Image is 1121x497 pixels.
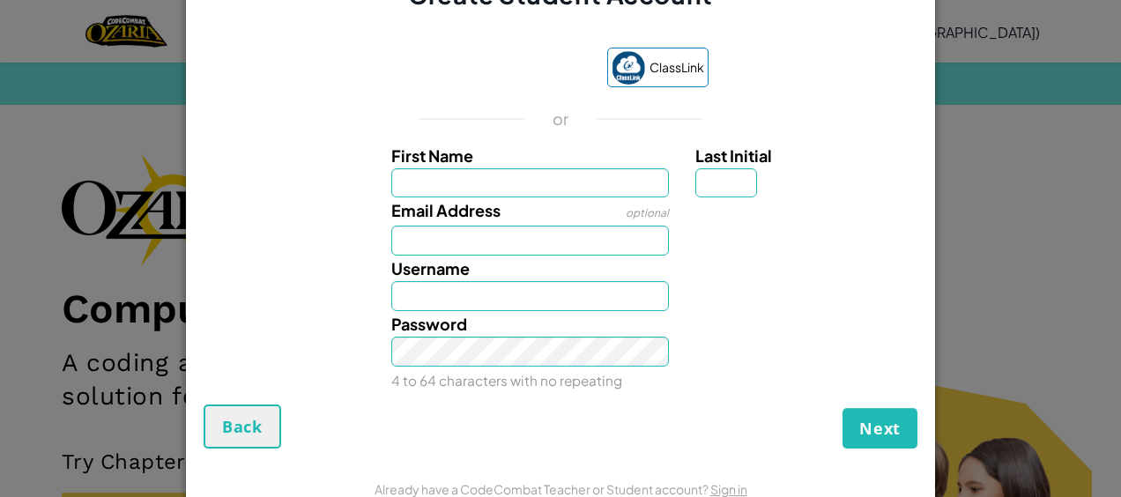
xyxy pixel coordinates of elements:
[375,481,710,497] span: Already have a CodeCombat Teacher or Student account?
[710,481,747,497] a: Sign in
[405,49,598,88] iframe: Sign in with Google Button
[859,418,901,439] span: Next
[612,51,645,85] img: classlink-logo-small.png
[759,18,1103,179] iframe: Sign in with Google Dialog
[695,145,772,166] span: Last Initial
[843,408,917,449] button: Next
[391,200,501,220] span: Email Address
[391,372,622,389] small: 4 to 64 characters with no repeating
[204,404,281,449] button: Back
[553,108,569,130] p: or
[391,258,470,278] span: Username
[626,206,669,219] span: optional
[391,314,467,334] span: Password
[391,145,473,166] span: First Name
[222,416,263,437] span: Back
[650,55,704,80] span: ClassLink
